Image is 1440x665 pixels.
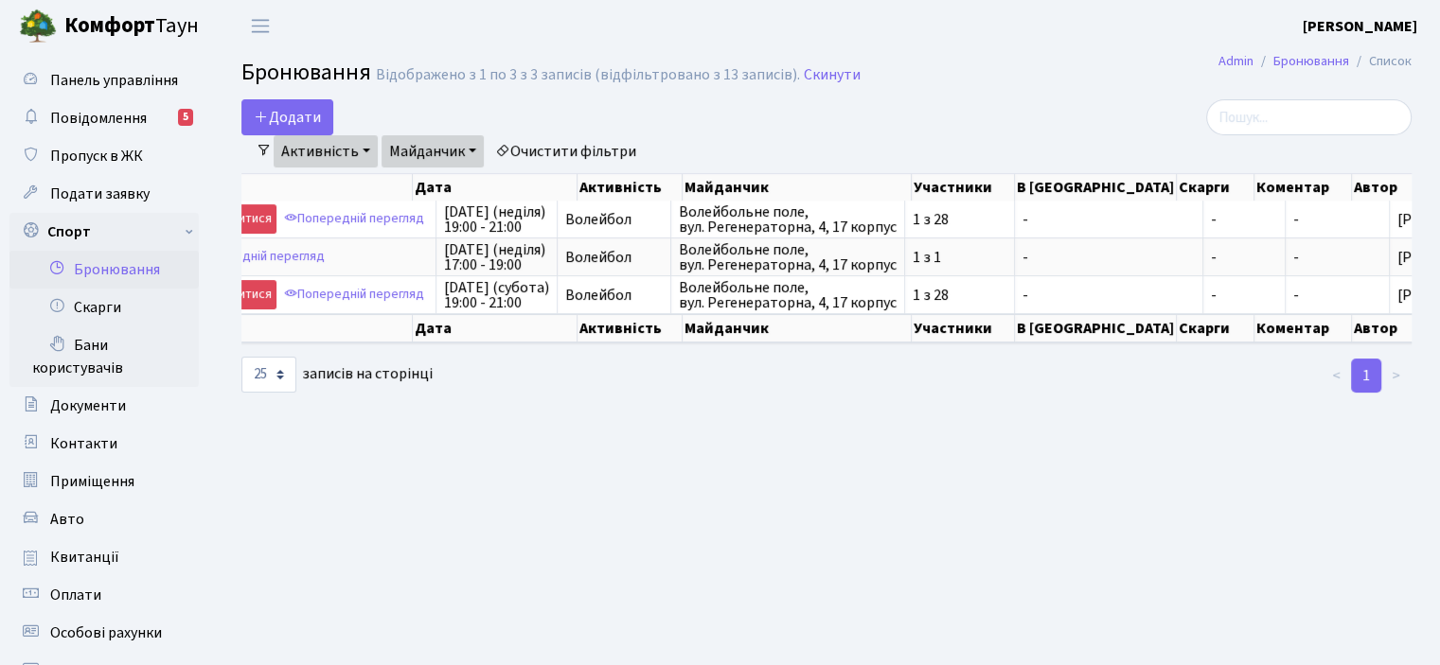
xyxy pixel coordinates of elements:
button: Додати [241,99,333,135]
input: Пошук... [1206,99,1412,135]
a: Бронювання [1273,51,1349,71]
span: - [1293,209,1299,230]
a: Бани користувачів [9,326,199,387]
a: Скинути [804,66,861,84]
span: Приміщення [50,471,134,492]
span: Панель управління [50,70,178,91]
a: Особові рахунки [9,614,199,652]
th: Дата [413,174,577,201]
th: Скарги [1177,314,1254,342]
span: Повідомлення [50,108,147,129]
span: [DATE] (неділя) 17:00 - 19:00 [444,242,549,272]
a: Документи [9,387,199,425]
th: Активність [578,174,683,201]
a: Панель управління [9,61,199,99]
span: Авто [50,509,84,530]
th: Коментар [1254,314,1352,342]
span: - [1293,247,1299,268]
span: Волейбол [565,212,663,227]
a: Скарги [9,289,199,326]
span: Волейбол [565,250,663,265]
th: Скарги [1177,174,1254,201]
button: Переключити навігацію [237,10,284,42]
a: Оплати [9,576,199,614]
span: Квитанції [50,547,119,568]
a: Активність [274,135,378,167]
a: [PERSON_NAME] [1303,15,1417,38]
a: Подати заявку [9,175,199,213]
span: Волейбольне поле, вул. Регенераторна, 4, 17 корпус [679,242,897,272]
a: Авто [9,500,199,538]
span: Оплати [50,585,101,605]
img: logo.png [19,8,57,45]
label: записів на сторінці [241,357,433,393]
span: Пропуск в ЖК [50,146,143,166]
span: Волейбол [565,288,663,303]
a: Попередній перегляд [279,204,429,234]
span: Подати заявку [50,184,150,204]
a: Майданчик [382,135,484,167]
a: Попередній перегляд [180,242,329,271]
span: - [1022,250,1195,265]
span: Волейбольне поле, вул. Регенераторна, 4, 17 корпус [679,204,897,235]
th: Активність [578,314,683,342]
span: Бронювання [241,56,371,89]
th: Майданчик [683,174,912,201]
a: Очистити фільтри [488,135,644,167]
span: Особові рахунки [50,622,162,643]
a: Бронювання [9,251,199,289]
span: 1 з 28 [913,212,1006,227]
span: - [1211,250,1277,265]
th: Коментар [1254,174,1352,201]
b: [PERSON_NAME] [1303,16,1417,37]
nav: breadcrumb [1190,42,1440,81]
a: Повідомлення5 [9,99,199,137]
span: [DATE] (субота) 19:00 - 21:00 [444,280,549,310]
li: Список [1349,51,1412,72]
a: Пропуск в ЖК [9,137,199,175]
span: 1 з 1 [913,250,1006,265]
th: Майданчик [683,314,912,342]
span: - [1022,212,1195,227]
th: Участники [912,314,1015,342]
a: Попередній перегляд [279,280,429,309]
a: 1 [1351,359,1381,393]
span: [DATE] (неділя) 19:00 - 21:00 [444,204,549,235]
span: - [1293,285,1299,306]
span: - [1211,212,1277,227]
th: Дії [176,314,413,342]
span: Таун [64,10,199,43]
span: - [1211,288,1277,303]
span: 1 з 28 [913,288,1006,303]
select: записів на сторінці [241,357,296,393]
th: Дата [413,314,577,342]
th: Дії [176,174,413,201]
div: Відображено з 1 по 3 з 3 записів (відфільтровано з 13 записів). [376,66,800,84]
th: В [GEOGRAPHIC_DATA] [1015,174,1177,201]
a: Контакти [9,425,199,463]
span: Контакти [50,433,117,454]
a: Admin [1218,51,1253,71]
a: Спорт [9,213,199,251]
a: Квитанції [9,538,199,576]
th: В [GEOGRAPHIC_DATA] [1015,314,1177,342]
div: 5 [178,109,193,126]
span: - [1022,288,1195,303]
span: Волейбольне поле, вул. Регенераторна, 4, 17 корпус [679,280,897,310]
a: Приміщення [9,463,199,500]
span: Документи [50,395,126,416]
b: Комфорт [64,10,155,41]
th: Участники [912,174,1015,201]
